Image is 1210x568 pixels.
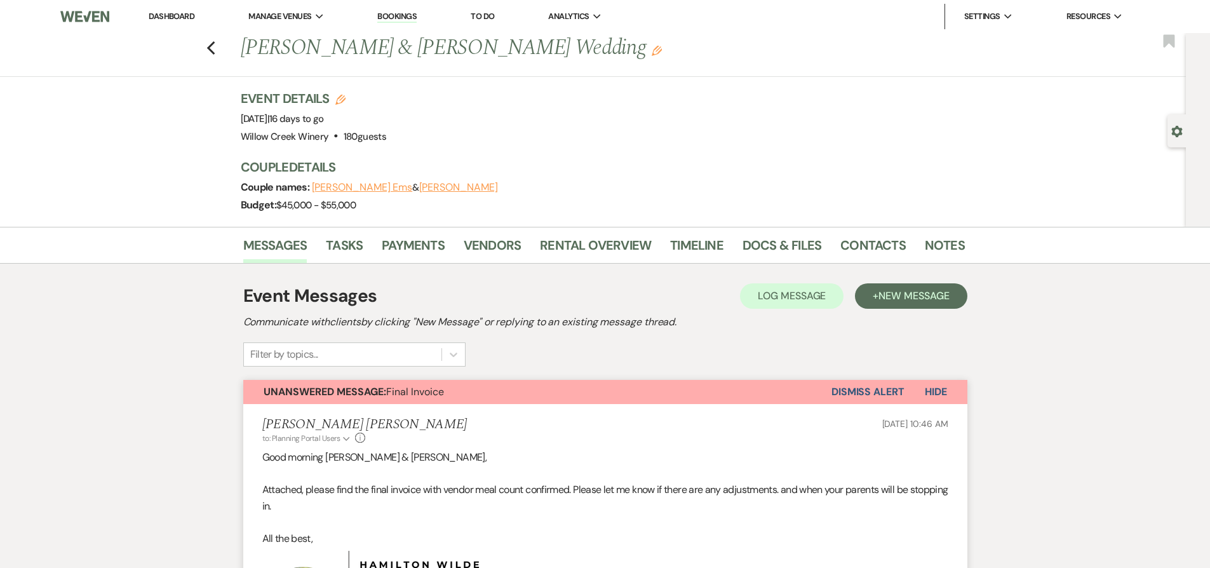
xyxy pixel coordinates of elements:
h1: [PERSON_NAME] & [PERSON_NAME] Wedding [241,33,810,64]
strong: Unanswered Message: [264,385,386,398]
button: Unanswered Message:Final Invoice [243,380,831,404]
button: +New Message [855,283,967,309]
button: [PERSON_NAME] [419,182,498,193]
span: Settings [964,10,1000,23]
a: Dashboard [149,11,194,22]
a: Contacts [840,235,906,263]
a: Bookings [377,11,417,23]
span: [DATE] 10:46 AM [882,418,948,429]
h3: Couple Details [241,158,952,176]
a: Notes [925,235,965,263]
a: Docs & Files [743,235,821,263]
a: Timeline [670,235,723,263]
h1: Event Messages [243,283,377,309]
span: Hide [925,385,947,398]
h3: Event Details [241,90,386,107]
button: to: Planning Portal Users [262,433,353,444]
a: Vendors [464,235,521,263]
button: Hide [904,380,967,404]
span: Willow Creek Winery [241,130,329,143]
p: Good morning [PERSON_NAME] & [PERSON_NAME], [262,449,948,466]
span: Final Invoice [264,385,444,398]
a: Messages [243,235,307,263]
button: Dismiss Alert [831,380,904,404]
button: Log Message [740,283,844,309]
span: $45,000 - $55,000 [276,199,356,212]
p: Attached, please find the final invoice with vendor meal count confirmed. Please let me know if t... [262,482,948,514]
button: Edit [652,44,662,56]
span: New Message [878,289,949,302]
h2: Communicate with clients by clicking "New Message" or replying to an existing message thread. [243,314,967,330]
span: 16 days to go [269,112,324,125]
span: | [267,112,324,125]
span: 180 guests [344,130,386,143]
img: Weven Logo [60,3,109,30]
a: Tasks [326,235,363,263]
button: [PERSON_NAME] Ems [312,182,413,193]
button: Open lead details [1171,125,1183,137]
span: to: Planning Portal Users [262,433,340,443]
div: Filter by topics... [250,347,318,362]
a: To Do [471,11,494,22]
a: Payments [382,235,445,263]
span: Log Message [758,289,826,302]
span: & [312,181,498,194]
a: Rental Overview [540,235,651,263]
span: Manage Venues [248,10,311,23]
h5: [PERSON_NAME] [PERSON_NAME] [262,417,467,433]
span: Analytics [548,10,589,23]
span: Resources [1066,10,1110,23]
span: Budget: [241,198,277,212]
span: Couple names: [241,180,312,194]
span: [DATE] [241,112,324,125]
p: All the best, [262,531,948,547]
